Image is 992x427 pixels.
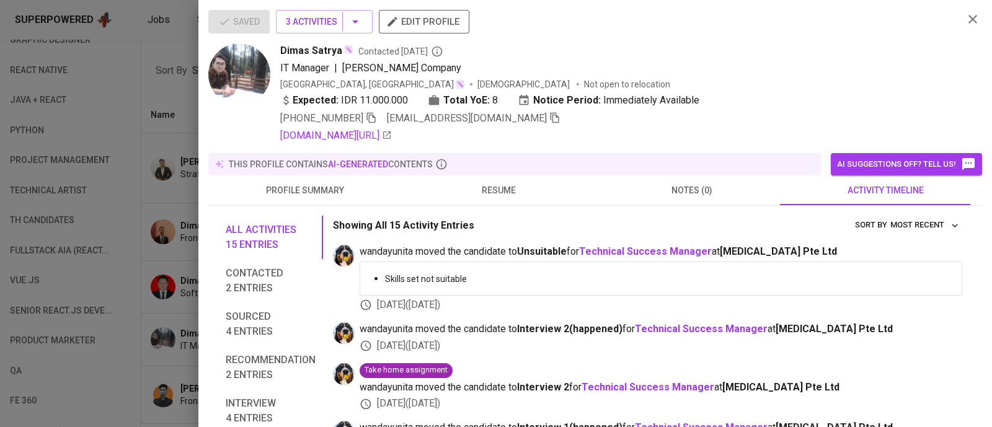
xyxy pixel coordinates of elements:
span: 3 Activities [286,14,363,30]
span: [EMAIL_ADDRESS][DOMAIN_NAME] [387,112,547,124]
a: edit profile [379,16,469,26]
span: edit profile [389,14,459,30]
span: notes (0) [603,183,781,198]
span: Recommendation 2 entries [226,353,316,382]
span: [MEDICAL_DATA] Pte Ltd [720,245,837,257]
a: Technical Success Manager [582,381,714,393]
span: [MEDICAL_DATA] Pte Ltd [776,323,893,335]
span: profile summary [216,183,394,198]
div: [DATE] ( [DATE] ) [360,397,962,411]
div: IDR 11.000.000 [280,93,408,108]
span: | [334,61,337,76]
span: Contacted 2 entries [226,266,316,296]
img: magic_wand.svg [343,45,353,55]
b: Interview 2 ( happened ) [517,323,622,335]
span: Sourced 4 entries [226,309,316,339]
span: [PHONE_NUMBER] [280,112,363,124]
img: wanda@glints.com [333,322,355,344]
span: [PERSON_NAME] Company [342,62,461,74]
b: Notice Period: [533,93,601,108]
img: 425ae91cb4f0c5fcfb2cb863d45a456c.jpg [208,43,270,105]
a: Technical Success Manager [579,245,712,257]
b: Expected: [293,93,339,108]
span: resume [409,183,588,198]
span: Interview 4 entries [226,396,316,426]
span: sort by [855,220,887,229]
button: AI suggestions off? Tell us! [831,153,982,175]
b: Total YoE: [443,93,490,108]
span: wandayunita moved the candidate to for at [360,381,962,395]
span: AI-generated [328,159,388,169]
span: IT Manager [280,62,329,74]
button: edit profile [379,10,469,33]
span: Dimas Satrya [280,43,342,58]
span: activity timeline [796,183,975,198]
span: All activities 15 entries [226,222,316,252]
img: magic_wand.svg [455,79,465,89]
span: [DEMOGRAPHIC_DATA] [477,78,572,90]
div: Immediately Available [518,93,699,108]
div: [GEOGRAPHIC_DATA], [GEOGRAPHIC_DATA] [280,78,465,90]
img: wanda@glints.com [333,363,355,385]
button: 3 Activities [276,10,373,33]
span: [MEDICAL_DATA] Pte Ltd [722,381,839,393]
b: Unsuitable [517,245,567,257]
svg: By Batam recruiter [431,45,443,58]
span: Take home assignment [360,364,453,376]
p: Skills set not suitable [385,273,952,285]
span: wandayunita moved the candidate to for at [360,322,962,337]
div: [DATE] ( [DATE] ) [360,339,962,353]
p: Showing All 15 Activity Entries [333,218,474,233]
span: Contacted [DATE] [358,45,443,58]
button: sort by [887,216,962,235]
span: AI suggestions off? Tell us! [837,157,976,172]
a: [DOMAIN_NAME][URL] [280,128,392,143]
p: this profile contains contents [229,158,433,170]
span: Most Recent [890,218,959,232]
a: Technical Success Manager [635,323,768,335]
span: 8 [492,93,498,108]
p: Not open to relocation [584,78,670,90]
div: [DATE] ( [DATE] ) [360,298,962,312]
img: wanda@glints.com [333,245,355,266]
span: wandayunita moved the candidate to for at [360,245,962,259]
b: Interview 2 [517,381,569,393]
